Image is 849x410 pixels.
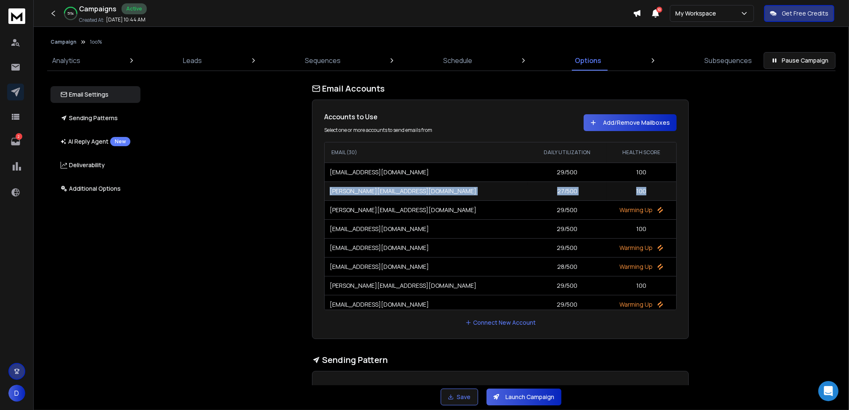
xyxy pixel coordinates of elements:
[47,50,85,71] a: Analytics
[312,83,689,95] h1: Email Accounts
[122,3,147,14] div: Active
[90,39,102,45] p: 1oo%
[16,133,22,140] p: 2
[764,5,834,22] button: Get Free Credits
[106,16,145,23] p: [DATE] 10:44 AM
[50,39,77,45] button: Campaign
[61,90,108,99] p: Email Settings
[575,55,602,66] p: Options
[818,381,838,401] div: Open Intercom Messenger
[178,50,207,71] a: Leads
[50,86,140,103] button: Email Settings
[699,50,757,71] a: Subsequences
[7,133,24,150] a: 2
[704,55,752,66] p: Subsequences
[443,55,472,66] p: Schedule
[656,7,662,13] span: 10
[438,50,477,71] a: Schedule
[764,52,836,69] button: Pause Campaign
[305,55,341,66] p: Sequences
[79,17,104,24] p: Created At:
[183,55,202,66] p: Leads
[675,9,719,18] p: My Workspace
[52,55,80,66] p: Analytics
[8,8,25,24] img: logo
[68,11,74,16] p: 51 %
[782,9,828,18] p: Get Free Credits
[8,385,25,402] button: D
[300,50,346,71] a: Sequences
[570,50,607,71] a: Options
[79,4,116,14] h1: Campaigns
